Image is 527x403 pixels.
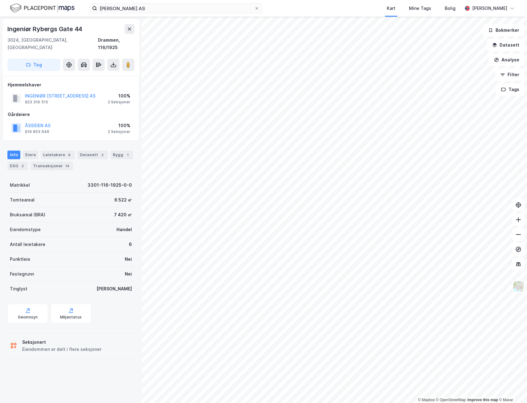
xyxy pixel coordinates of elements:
div: Leietakere [41,151,75,159]
div: Gårdeiere [8,111,134,118]
div: Kart [387,5,395,12]
div: Hjemmelshaver [8,81,134,89]
button: Bokmerker [483,24,525,36]
button: Tag [7,59,60,71]
div: Bruksareal (BRA) [10,211,45,218]
div: Info [7,151,20,159]
div: Tomteareal [10,196,35,204]
div: 2 Seksjoner [108,129,130,134]
div: Eiendommen er delt i flere seksjoner [22,346,101,353]
div: 100% [108,122,130,129]
div: Transaksjoner [31,162,73,170]
a: Improve this map [468,398,498,402]
div: 3024, [GEOGRAPHIC_DATA], [GEOGRAPHIC_DATA] [7,36,98,51]
div: Nei [125,256,132,263]
div: Miljøstatus [60,315,82,320]
div: Datasett [77,151,108,159]
div: Punktleie [10,256,30,263]
div: Handel [116,226,132,233]
a: Mapbox [418,398,435,402]
div: Tinglyst [10,285,27,293]
div: 1 [125,152,131,158]
a: OpenStreetMap [436,398,466,402]
div: 2 [99,152,105,158]
div: 923 316 515 [25,100,48,105]
div: 7 420 ㎡ [114,211,132,218]
button: Tags [496,83,525,96]
div: 14 [64,163,71,169]
button: Datasett [487,39,525,51]
div: 6 [66,152,72,158]
div: [PERSON_NAME] [96,285,132,293]
div: Eiere [23,151,38,159]
div: [PERSON_NAME] [472,5,507,12]
div: 6 [129,241,132,248]
div: Nei [125,270,132,278]
div: Matrikkel [10,181,30,189]
button: Filter [495,69,525,81]
div: 100% [108,92,130,100]
div: 2 [19,163,26,169]
div: 6 522 ㎡ [114,196,132,204]
div: Ingeniør Rybergs Gate 44 [7,24,84,34]
input: Søk på adresse, matrikkel, gårdeiere, leietakere eller personer [97,4,254,13]
div: 919 853 646 [25,129,49,134]
div: ESG [7,162,28,170]
div: Drammen, 116/1925 [98,36,134,51]
div: Eiendomstype [10,226,41,233]
iframe: Chat Widget [496,373,527,403]
div: 2 Seksjoner [108,100,130,105]
img: Z [513,280,524,292]
div: Mine Tags [409,5,431,12]
div: Bolig [445,5,456,12]
div: Festegrunn [10,270,34,278]
img: logo.f888ab2527a4732fd821a326f86c7f29.svg [10,3,75,14]
div: Seksjonert [22,339,101,346]
div: Bygg [110,151,133,159]
div: Antall leietakere [10,241,45,248]
button: Analyse [489,54,525,66]
div: 3301-116-1925-0-0 [88,181,132,189]
div: Geoinnsyn [18,315,38,320]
